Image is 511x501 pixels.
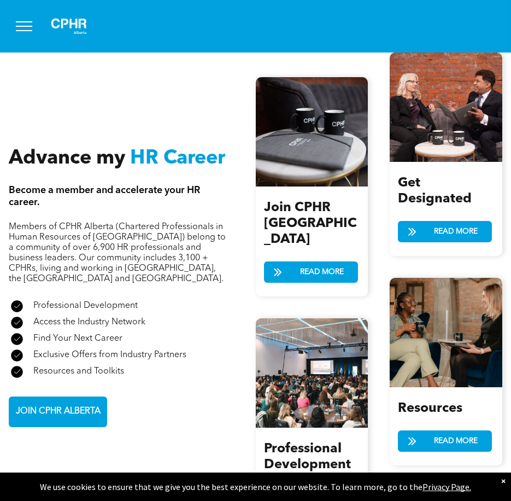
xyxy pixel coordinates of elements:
[33,301,138,310] span: Professional Development
[296,262,348,282] span: READ MORE
[9,223,226,283] span: Members of CPHR Alberta (Chartered Professionals in Human Resources of [GEOGRAPHIC_DATA]) belong ...
[264,201,357,246] span: Join CPHR [GEOGRAPHIC_DATA]
[501,475,506,486] div: Dismiss notification
[398,221,492,242] a: READ MORE
[398,402,462,415] span: Resources
[33,318,145,327] span: Access the Industry Network
[9,185,200,207] span: Become a member and accelerate your HR career.
[422,481,471,492] a: Privacy Page.
[398,430,492,452] a: READ MORE
[264,442,351,471] span: Professional Development
[42,9,96,44] img: A white background with a few lines on it
[398,177,472,206] span: Get Designated
[264,261,358,283] a: READ MORE
[33,351,186,359] span: Exclusive Offers from Industry Partners
[10,12,38,40] button: menu
[9,149,125,168] span: Advance my
[33,367,124,376] span: Resources and Toolkits
[9,397,107,427] a: JOIN CPHR ALBERTA
[33,334,122,343] span: Find Your Next Career
[12,401,104,422] span: JOIN CPHR ALBERTA
[130,149,225,168] span: HR Career
[430,222,481,242] span: READ MORE
[430,431,481,451] span: READ MORE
